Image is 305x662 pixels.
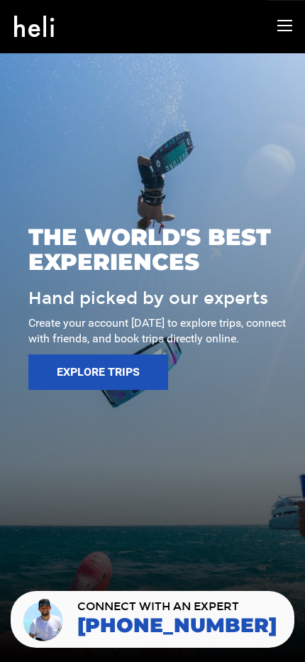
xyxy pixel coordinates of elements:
button: Explore Trips [28,354,168,390]
span: Hand picked by our experts [28,289,268,308]
span: THE WORLD'S BEST EXPERIENCES [28,224,274,274]
span: CONNECT WITH AN EXPERT [77,601,277,612]
div: Create your account [DATE] to explore trips, connect with friends, and book trips directly online. [7,315,298,348]
img: contact our team [21,597,67,642]
a: [PHONE_NUMBER] [77,612,277,638]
